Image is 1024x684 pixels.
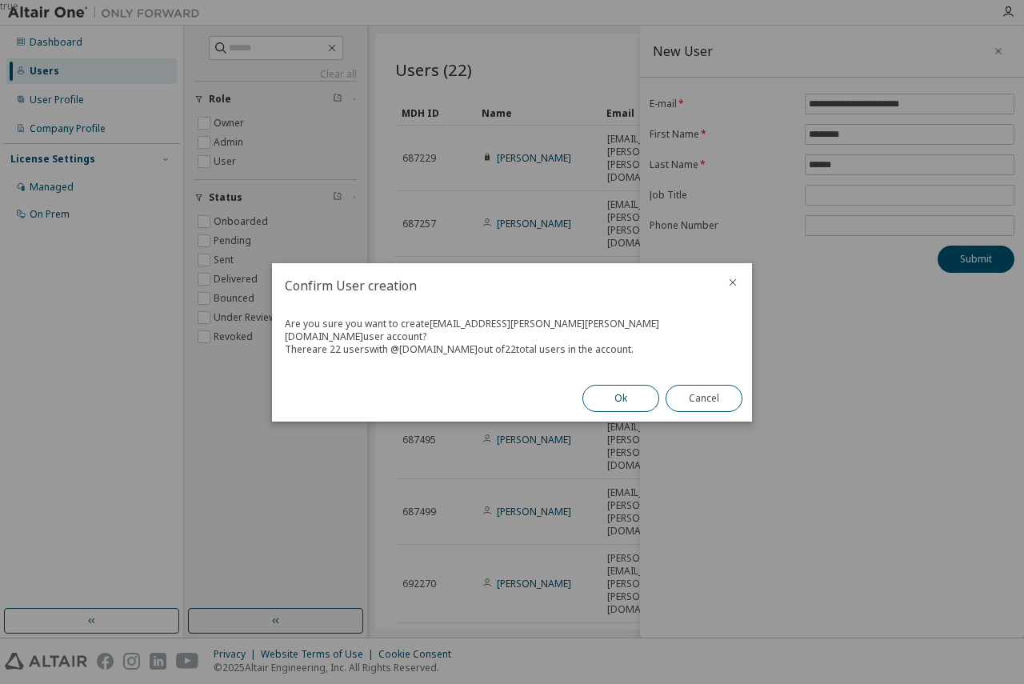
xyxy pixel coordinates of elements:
[666,385,742,412] button: Cancel
[285,318,739,343] div: Are you sure you want to create [EMAIL_ADDRESS][PERSON_NAME][PERSON_NAME][DOMAIN_NAME] user account?
[272,263,714,308] h2: Confirm User creation
[285,343,739,356] div: There are 22 users with @ [DOMAIN_NAME] out of 22 total users in the account.
[582,385,659,412] button: Ok
[726,276,739,289] button: close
